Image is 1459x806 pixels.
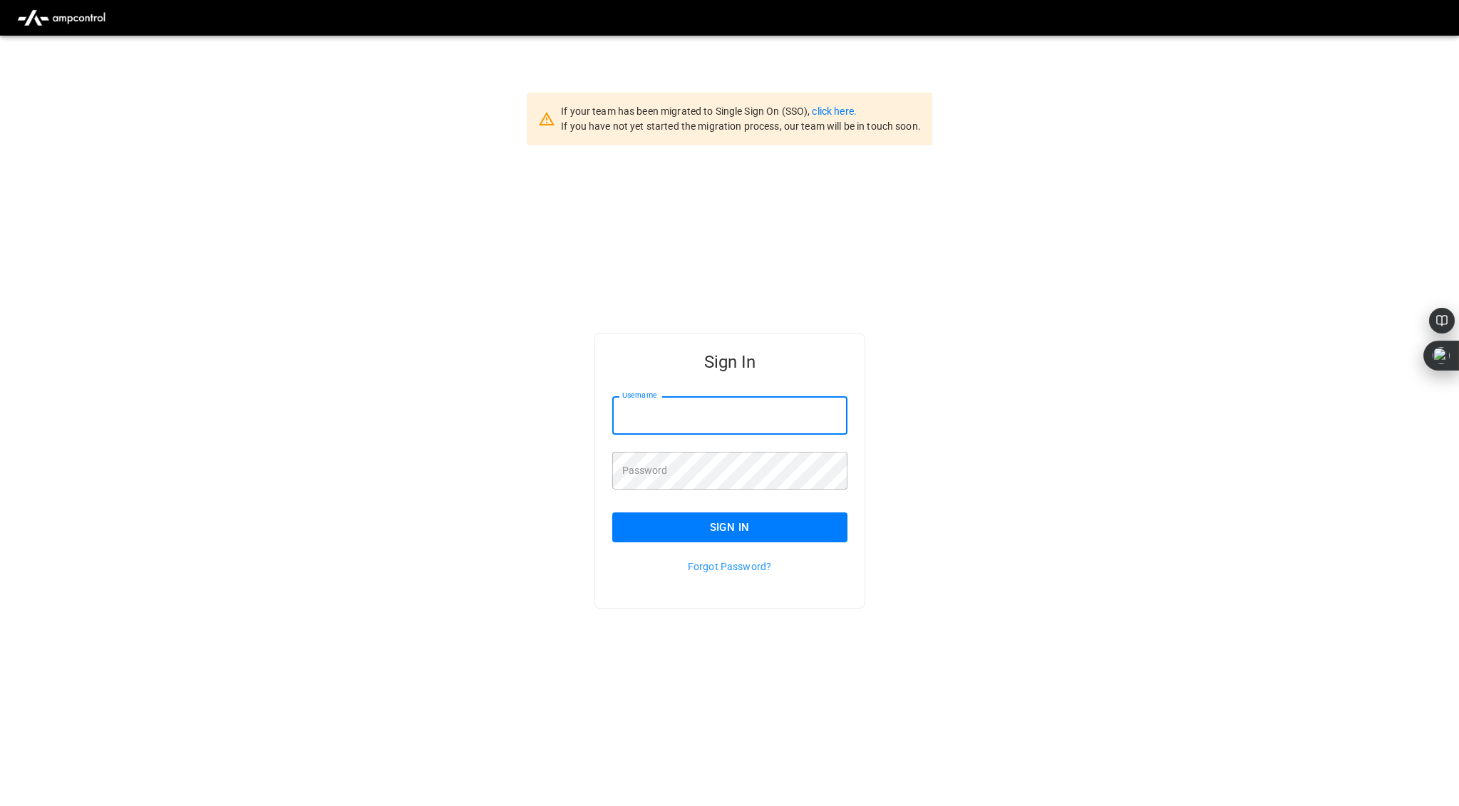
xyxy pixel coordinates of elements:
button: Sign In [612,512,847,542]
p: Forgot Password? [612,559,847,574]
a: click here. [812,105,856,117]
span: If you have not yet started the migration process, our team will be in touch soon. [561,120,921,132]
span: If your team has been migrated to Single Sign On (SSO), [561,105,812,117]
h5: Sign In [612,351,847,373]
label: Username [622,390,656,401]
img: ampcontrol.io logo [11,4,111,31]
